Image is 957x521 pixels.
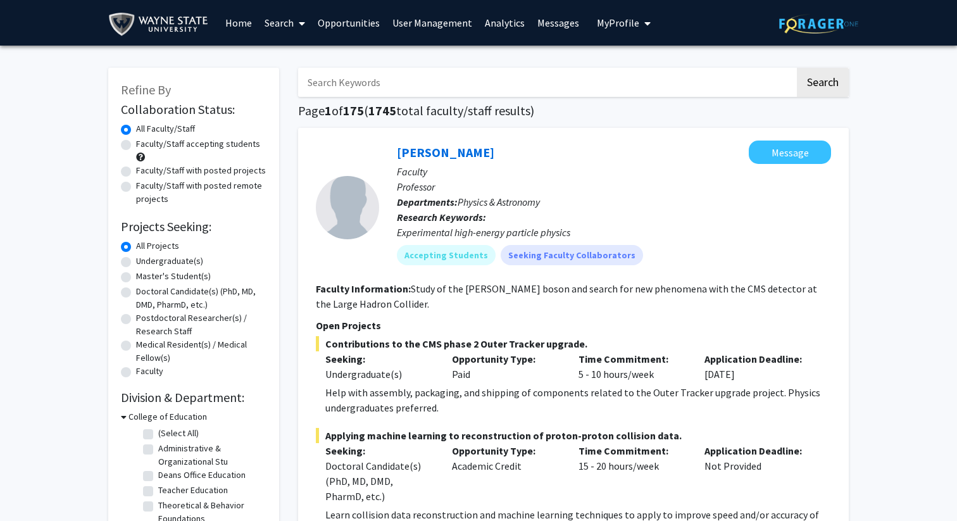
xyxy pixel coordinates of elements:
[136,270,211,283] label: Master's Student(s)
[397,211,486,223] b: Research Keywords:
[442,443,569,504] div: Academic Credit
[136,137,260,151] label: Faculty/Staff accepting students
[158,442,263,468] label: Administrative & Organizational Stu
[442,351,569,382] div: Paid
[128,410,207,424] h3: College of Education
[136,254,203,268] label: Undergraduate(s)
[158,484,228,497] label: Teacher Education
[397,179,831,194] p: Professor
[368,103,396,118] span: 1745
[452,351,560,367] p: Opportunity Type:
[121,390,266,405] h2: Division & Department:
[298,68,795,97] input: Search Keywords
[501,245,643,265] mat-chip: Seeking Faculty Collaborators
[136,122,195,135] label: All Faculty/Staff
[579,351,686,367] p: Time Commitment:
[797,68,849,97] button: Search
[219,1,258,45] a: Home
[704,351,812,367] p: Application Deadline:
[316,336,831,351] span: Contributions to the CMS phase 2 Outer Tracker upgrade.
[298,103,849,118] h1: Page of ( total faculty/staff results)
[108,10,214,39] img: Wayne State University Logo
[569,351,696,382] div: 5 - 10 hours/week
[121,102,266,117] h2: Collaboration Status:
[531,1,585,45] a: Messages
[311,1,386,45] a: Opportunities
[316,282,411,295] b: Faculty Information:
[258,1,311,45] a: Search
[325,443,433,458] p: Seeking:
[325,458,433,504] div: Doctoral Candidate(s) (PhD, MD, DMD, PharmD, etc.)
[136,239,179,253] label: All Projects
[397,196,458,208] b: Departments:
[579,443,686,458] p: Time Commitment:
[158,468,246,482] label: Deans Office Education
[695,351,822,382] div: [DATE]
[569,443,696,504] div: 15 - 20 hours/week
[397,225,831,240] div: Experimental high-energy particle physics
[158,427,199,440] label: (Select All)
[136,285,266,311] label: Doctoral Candidate(s) (PhD, MD, DMD, PharmD, etc.)
[9,464,54,512] iframe: Chat
[316,428,831,443] span: Applying machine learning to reconstruction of proton-proton collision data.
[136,365,163,378] label: Faculty
[136,179,266,206] label: Faculty/Staff with posted remote projects
[749,141,831,164] button: Message Robert Harr
[397,164,831,179] p: Faculty
[343,103,364,118] span: 175
[478,1,531,45] a: Analytics
[316,282,817,310] fg-read-more: Study of the [PERSON_NAME] boson and search for new phenomena with the CMS detector at the Large ...
[397,245,496,265] mat-chip: Accepting Students
[597,16,639,29] span: My Profile
[325,367,433,382] div: Undergraduate(s)
[386,1,478,45] a: User Management
[458,196,540,208] span: Physics & Astronomy
[325,103,332,118] span: 1
[121,82,171,97] span: Refine By
[779,14,858,34] img: ForagerOne Logo
[136,338,266,365] label: Medical Resident(s) / Medical Fellow(s)
[136,311,266,338] label: Postdoctoral Researcher(s) / Research Staff
[325,351,433,367] p: Seeking:
[704,443,812,458] p: Application Deadline:
[397,144,494,160] a: [PERSON_NAME]
[695,443,822,504] div: Not Provided
[325,385,831,415] p: Help with assembly, packaging, and shipping of components related to the Outer Tracker upgrade pr...
[121,219,266,234] h2: Projects Seeking:
[452,443,560,458] p: Opportunity Type:
[136,164,266,177] label: Faculty/Staff with posted projects
[316,318,831,333] p: Open Projects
